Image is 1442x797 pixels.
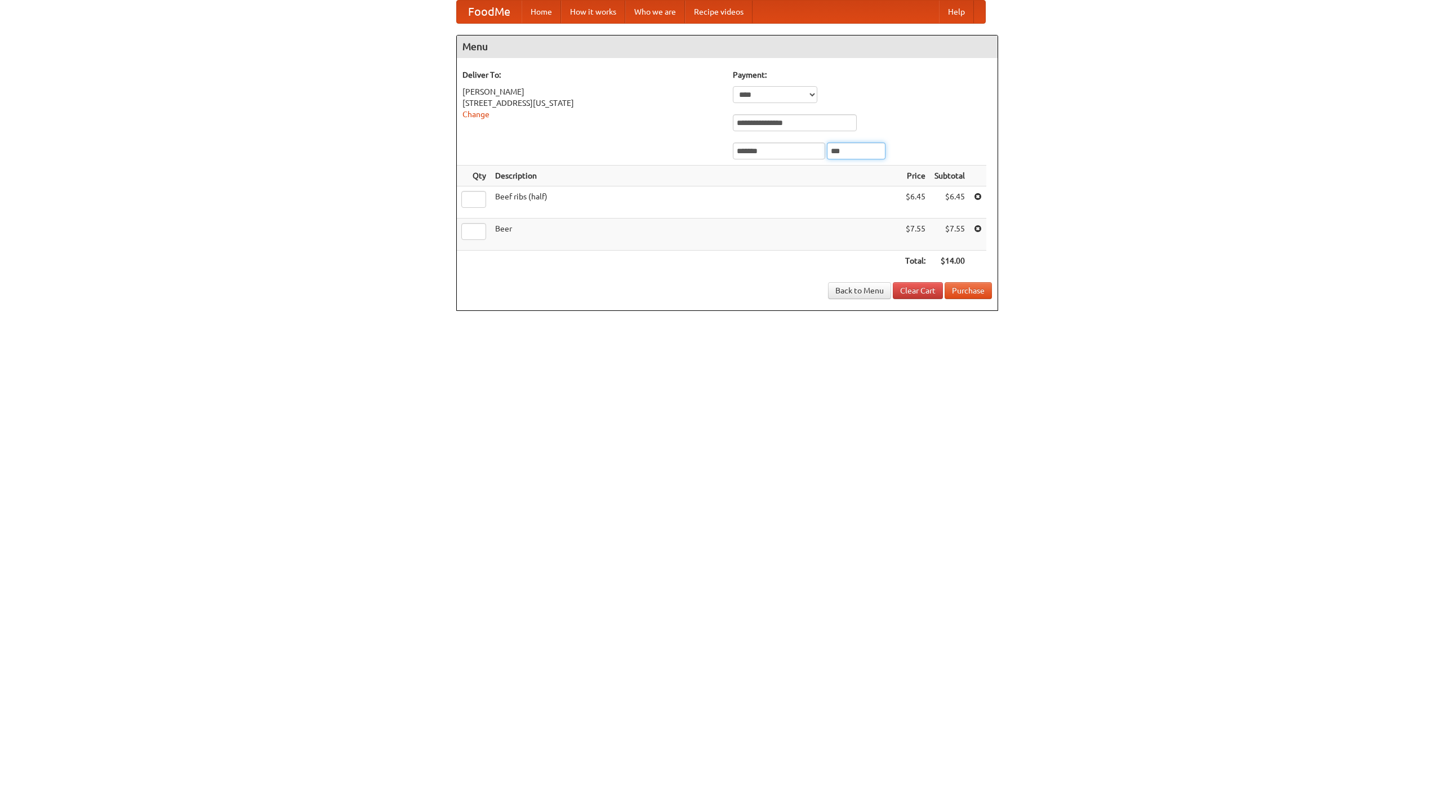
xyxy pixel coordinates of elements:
[930,251,969,271] th: $14.00
[939,1,974,23] a: Help
[930,219,969,251] td: $7.55
[457,166,491,186] th: Qty
[625,1,685,23] a: Who we are
[462,110,489,119] a: Change
[491,166,901,186] th: Description
[462,97,722,109] div: [STREET_ADDRESS][US_STATE]
[561,1,625,23] a: How it works
[901,186,930,219] td: $6.45
[893,282,943,299] a: Clear Cart
[930,186,969,219] td: $6.45
[457,35,998,58] h4: Menu
[945,282,992,299] button: Purchase
[462,86,722,97] div: [PERSON_NAME]
[457,1,522,23] a: FoodMe
[685,1,753,23] a: Recipe videos
[491,186,901,219] td: Beef ribs (half)
[901,219,930,251] td: $7.55
[901,166,930,186] th: Price
[733,69,992,81] h5: Payment:
[930,166,969,186] th: Subtotal
[462,69,722,81] h5: Deliver To:
[901,251,930,271] th: Total:
[828,282,891,299] a: Back to Menu
[491,219,901,251] td: Beer
[522,1,561,23] a: Home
